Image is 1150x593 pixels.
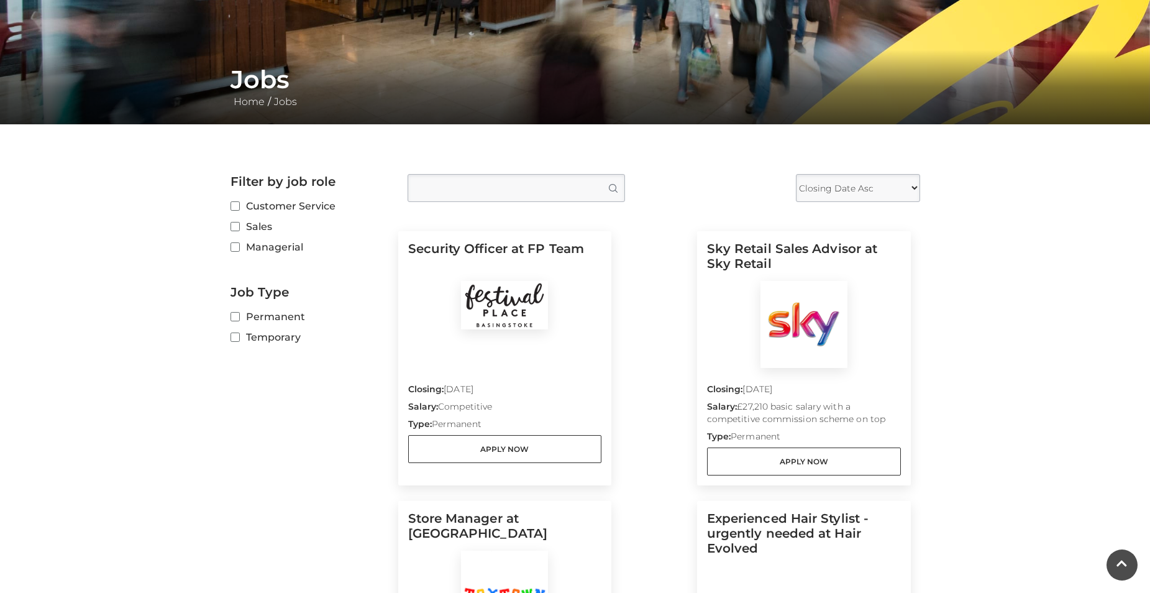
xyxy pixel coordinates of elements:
img: Sky Retail [760,281,847,368]
h5: Sky Retail Sales Advisor at Sky Retail [707,241,901,281]
p: [DATE] [408,383,602,400]
p: Permanent [707,430,901,448]
h2: Job Type [230,285,389,300]
strong: Salary: [707,401,737,412]
p: Competitive [408,400,602,418]
strong: Salary: [408,401,439,412]
label: Managerial [230,239,389,255]
h5: Experienced Hair Stylist - urgently needed at Hair Evolved [707,511,901,566]
p: [DATE] [707,383,901,400]
a: Home [230,96,268,108]
h2: Filter by job role [230,174,389,189]
h5: Security Officer at FP Team [408,241,602,281]
strong: Type: [707,431,731,442]
label: Permanent [230,309,389,324]
label: Temporary [230,329,389,345]
a: Apply Now [408,435,602,463]
strong: Closing: [408,384,444,395]
h1: Jobs [230,65,920,94]
h5: Store Manager at [GEOGRAPHIC_DATA] [408,511,602,551]
p: £27,210 basic salary with a competitive commission scheme on top [707,400,901,430]
strong: Closing: [707,384,743,395]
label: Customer Service [230,198,389,214]
a: Jobs [271,96,300,108]
div: / [221,65,929,109]
p: Permanent [408,418,602,435]
a: Apply Now [707,448,901,476]
strong: Type: [408,418,432,430]
label: Sales [230,219,389,234]
img: Festival Place [461,281,548,329]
